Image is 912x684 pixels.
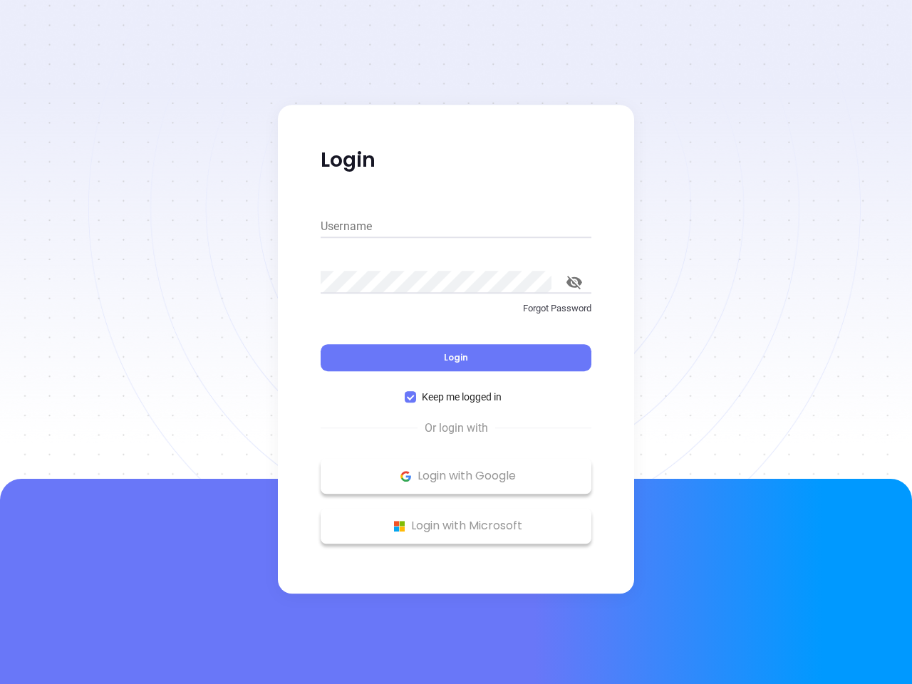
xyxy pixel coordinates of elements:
p: Login with Microsoft [328,515,584,537]
span: Or login with [418,420,495,437]
p: Login [321,147,591,173]
p: Login with Google [328,465,584,487]
button: Google Logo Login with Google [321,458,591,494]
span: Keep me logged in [416,389,507,405]
button: Microsoft Logo Login with Microsoft [321,508,591,544]
img: Microsoft Logo [390,517,408,535]
button: toggle password visibility [557,265,591,299]
span: Login [444,351,468,363]
button: Login [321,344,591,371]
img: Google Logo [397,467,415,485]
a: Forgot Password [321,301,591,327]
p: Forgot Password [321,301,591,316]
